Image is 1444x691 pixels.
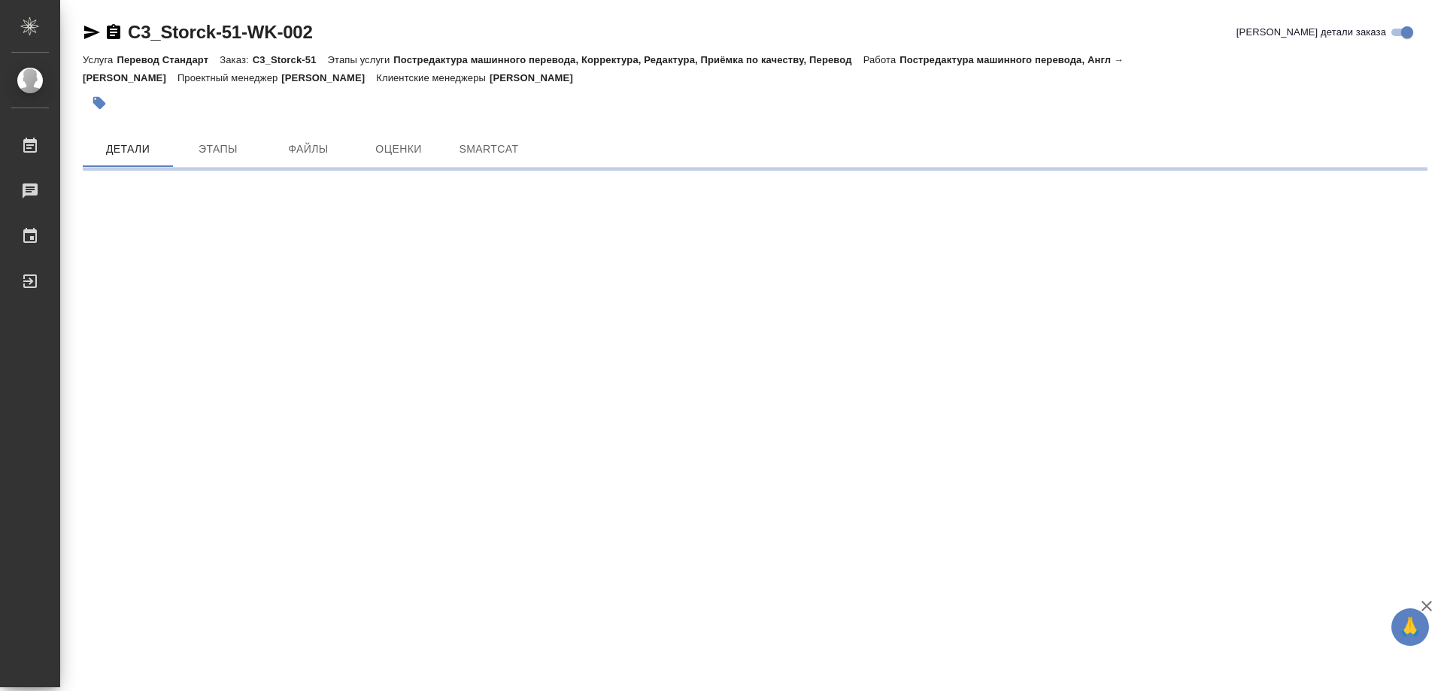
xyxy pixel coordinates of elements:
button: Скопировать ссылку для ЯМессенджера [83,23,101,41]
p: Клиентские менеджеры [376,72,490,83]
p: C3_Storck-51 [253,54,328,65]
button: 🙏 [1391,608,1429,646]
span: Детали [92,140,164,159]
p: Этапы услуги [328,54,394,65]
button: Скопировать ссылку [105,23,123,41]
span: Оценки [363,140,435,159]
p: Постредактура машинного перевода, Корректура, Редактура, Приёмка по качеству, Перевод [393,54,863,65]
p: Проектный менеджер [177,72,281,83]
p: [PERSON_NAME] [490,72,584,83]
p: Перевод Стандарт [117,54,220,65]
p: Работа [863,54,900,65]
p: Услуга [83,54,117,65]
button: Добавить тэг [83,86,116,120]
span: Этапы [182,140,254,159]
span: SmartCat [453,140,525,159]
p: Заказ: [220,54,252,65]
span: Файлы [272,140,344,159]
p: [PERSON_NAME] [281,72,376,83]
a: C3_Storck-51-WK-002 [128,22,313,42]
span: 🙏 [1397,611,1423,643]
span: [PERSON_NAME] детали заказа [1236,25,1386,40]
